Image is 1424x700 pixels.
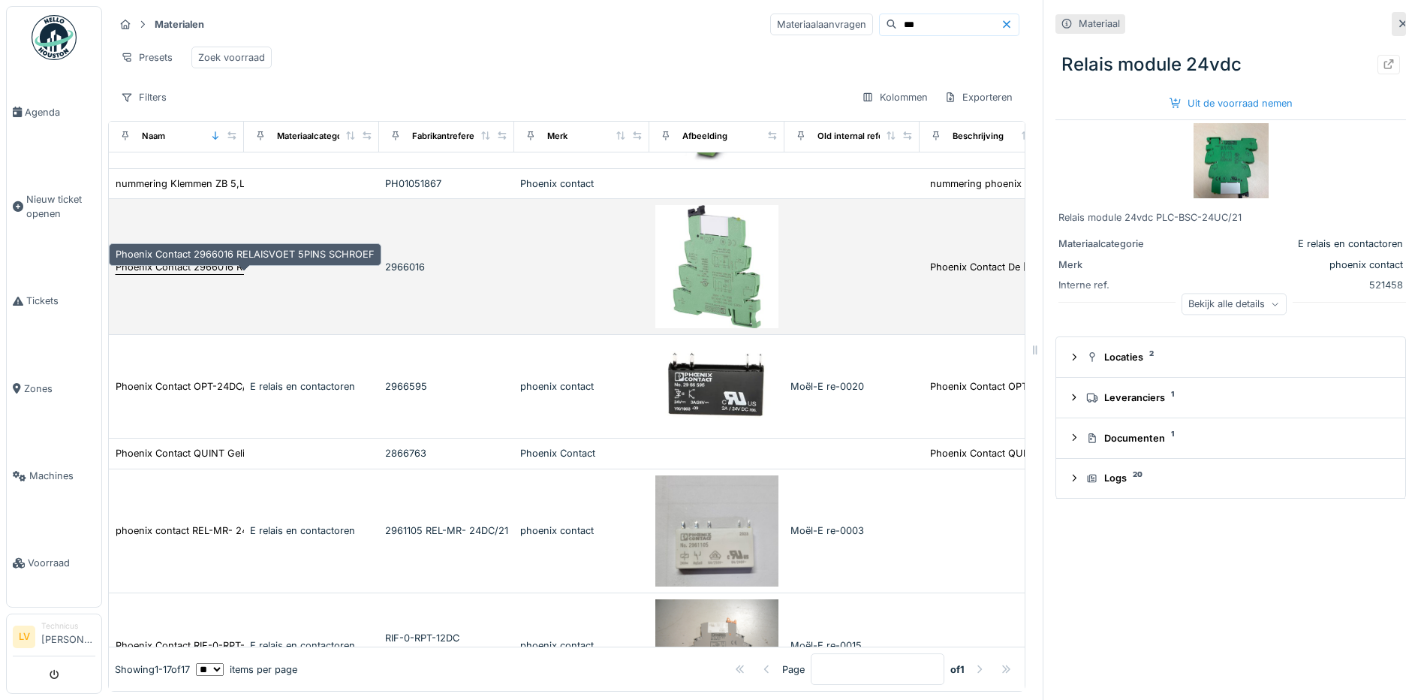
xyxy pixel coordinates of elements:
div: E relais en contactoren [250,523,373,538]
div: Materiaalaanvragen [770,14,873,35]
span: Machines [29,469,95,483]
a: Tickets [7,258,101,345]
div: Locaties [1086,350,1387,364]
div: Fabrikantreferentie [412,130,490,143]
img: Phoenix Contact 2966016 RELAISVOET 5PINS SCHROEF [655,205,778,328]
div: Phoenix Contact 2966016 RELAISVOET 5PINS SCHROEF [109,243,381,265]
div: Moël-E re-0020 [790,379,914,394]
div: Technicus [41,620,95,632]
div: 2961105 REL-MR- 24DC/21 [385,523,508,538]
div: Documenten [1086,431,1387,445]
div: Phoenix Contact OPT-24DC/24DC/2 Series Solid State Relay 2966595 [116,379,435,394]
li: [PERSON_NAME] [41,620,95,653]
div: phoenix contact [1177,258,1403,272]
strong: of 1 [950,662,965,677]
img: Relais module 24vdc [1194,123,1269,198]
a: Voorraad [7,520,101,607]
a: Machines [7,433,101,520]
div: Phoenix Contact RIF-0-RPT-12DC Relais 12 vdc [116,638,330,653]
div: phoenix contact [520,523,643,538]
div: Afbeelding [682,130,727,143]
div: phoenix contact [520,638,643,653]
img: Badge_color-CXgf-gQk.svg [32,15,77,60]
div: Showing 1 - 17 of 17 [115,662,190,677]
div: Relais module 24vdc [1055,45,1406,84]
div: Kolommen [855,86,935,108]
div: Phoenix Contact [520,446,643,460]
div: phoenix contact REL-MR- 24DC/21 - steekrelais 24vDC [116,523,367,538]
div: Phoenix contact [520,177,643,191]
div: Phoenix Contact QUINT Gelijkstroomvoeding 24-10A -2866763 [116,446,406,460]
div: Uit de voorraad nemen [1164,93,1299,113]
div: Exporteren [938,86,1019,108]
a: LV Technicus[PERSON_NAME] [13,620,95,656]
div: phoenix contact [520,379,643,394]
div: Old internal reference [817,130,908,143]
summary: Documenten1 [1062,424,1399,452]
div: Moël-E re-0015 [790,638,914,653]
div: Beschrijving [953,130,1004,143]
div: Presets [114,47,179,68]
div: Merk [1058,258,1171,272]
div: Materiaalcategorie [1058,237,1171,251]
div: Phoenix Contact QUINT Gelijkstroomvoeding 24-10... [930,446,1174,460]
div: Materiaalcategorie [277,130,353,143]
div: Relais module 24vdc PLC-BSC-24UC/21 [1058,210,1403,225]
img: phoenix contact REL-MR- 24DC/21 - steekrelais 24vDC [655,475,778,587]
div: Zoek voorraad [198,50,265,65]
div: Leveranciers [1086,391,1387,405]
div: 521458 [1177,278,1403,292]
summary: Locaties2 [1062,343,1399,371]
summary: Logs20 [1062,465,1399,493]
div: PH01051867 [385,177,508,191]
div: 2966016 [385,260,508,274]
a: Zones [7,345,101,432]
a: Nieuw ticket openen [7,155,101,258]
div: Phoenix Contact De [PHONE_NUMBER] is een 5-pins relais... [930,260,1211,274]
strong: Materialen [149,17,210,32]
div: RIF-0-RPT-12DC pn:2903371 [385,631,508,659]
span: Voorraad [28,556,95,570]
div: Bekijk alle details [1182,293,1287,315]
li: LV [13,626,35,648]
div: E relais en contactoren [250,638,373,653]
div: 2966595 [385,379,508,394]
div: nummering Klemmen ZB 5,LGS(1-100/verp.) [116,177,317,191]
div: Logs [1086,471,1387,485]
div: Moël-E re-0003 [790,523,914,538]
div: Merk [547,130,567,143]
div: 2866763 [385,446,508,460]
img: Phoenix Contact RIF-0-RPT-12DC Relais 12 vdc [655,599,778,692]
div: items per page [196,662,297,677]
div: Interne ref. [1058,278,1171,292]
span: Agenda [25,105,95,119]
div: nummering phoenix klemmen PHO1051867 ZB 5,LGS... [930,177,1181,191]
span: Tickets [26,294,95,308]
div: Phoenix Contact OPT-24DC/24DC/2 Series Solid St... [930,379,1173,394]
div: Page [782,662,805,677]
div: Filters [114,86,173,108]
a: Agenda [7,68,101,155]
span: Nieuw ticket openen [26,192,95,221]
img: Phoenix Contact OPT-24DC/24DC/2 Series Solid State Relay 2966595 [655,341,778,432]
span: Zones [24,382,95,396]
summary: Leveranciers1 [1062,384,1399,412]
div: Phoenix Contact 2966016 RELAISVOET 5PINS SCHROEF [116,260,375,274]
div: Materiaal [1079,17,1120,31]
div: E relais en contactoren [250,379,373,394]
div: E relais en contactoren [1177,237,1403,251]
div: Naam [142,130,165,143]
